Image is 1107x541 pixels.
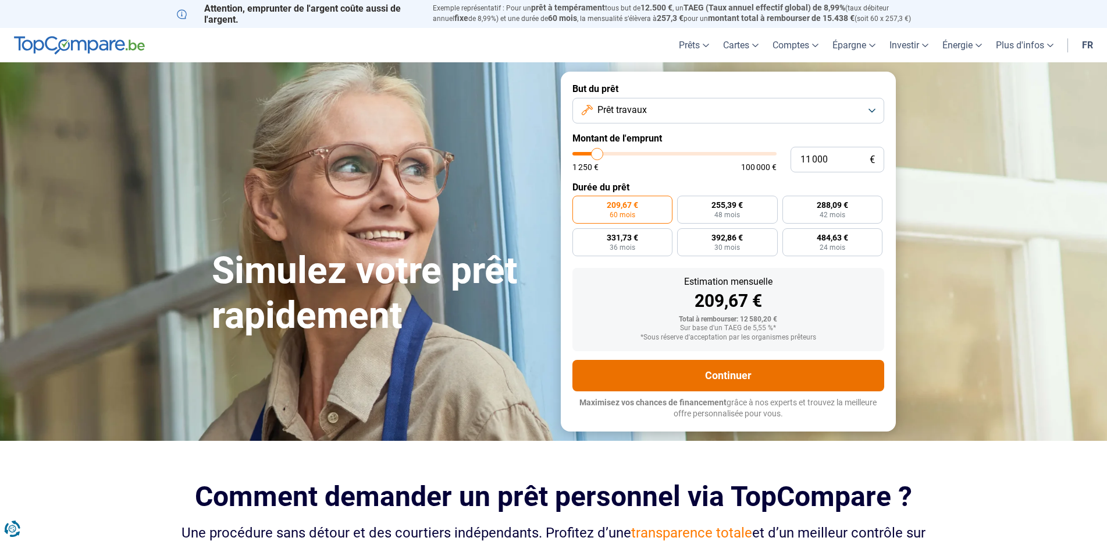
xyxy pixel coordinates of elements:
[820,244,845,251] span: 24 mois
[572,360,884,391] button: Continuer
[657,13,684,23] span: 257,3 €
[177,3,419,25] p: Attention, emprunter de l'argent coûte aussi de l'argent.
[212,249,547,338] h1: Simulez votre prêt rapidement
[607,201,638,209] span: 209,67 €
[582,277,875,287] div: Estimation mensuelle
[607,234,638,242] span: 331,73 €
[817,201,848,209] span: 288,09 €
[882,28,935,62] a: Investir
[582,324,875,333] div: Sur base d'un TAEG de 5,55 %*
[716,28,766,62] a: Cartes
[531,3,605,12] span: prêt à tempérament
[582,292,875,310] div: 209,67 €
[582,316,875,324] div: Total à rembourser: 12 580,20 €
[989,28,1060,62] a: Plus d'infos
[640,3,672,12] span: 12.500 €
[1075,28,1100,62] a: fr
[610,211,635,218] span: 60 mois
[631,525,752,541] span: transparence totale
[708,13,855,23] span: montant total à rembourser de 15.438 €
[741,163,777,171] span: 100 000 €
[820,211,845,218] span: 42 mois
[684,3,845,12] span: TAEG (Taux annuel effectif global) de 8,99%
[572,98,884,123] button: Prêt travaux
[711,234,743,242] span: 392,86 €
[579,398,727,407] span: Maximisez vos chances de financement
[711,201,743,209] span: 255,39 €
[548,13,577,23] span: 60 mois
[766,28,825,62] a: Comptes
[572,83,884,94] label: But du prêt
[935,28,989,62] a: Énergie
[870,155,875,165] span: €
[817,234,848,242] span: 484,63 €
[714,211,740,218] span: 48 mois
[672,28,716,62] a: Prêts
[714,244,740,251] span: 30 mois
[14,36,145,55] img: TopCompare
[582,334,875,342] div: *Sous réserve d'acceptation par les organismes prêteurs
[597,104,647,116] span: Prêt travaux
[177,480,931,512] h2: Comment demander un prêt personnel via TopCompare ?
[825,28,882,62] a: Épargne
[454,13,468,23] span: fixe
[610,244,635,251] span: 36 mois
[572,163,599,171] span: 1 250 €
[433,3,931,24] p: Exemple représentatif : Pour un tous but de , un (taux débiteur annuel de 8,99%) et une durée de ...
[572,397,884,420] p: grâce à nos experts et trouvez la meilleure offre personnalisée pour vous.
[572,133,884,144] label: Montant de l'emprunt
[572,182,884,193] label: Durée du prêt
